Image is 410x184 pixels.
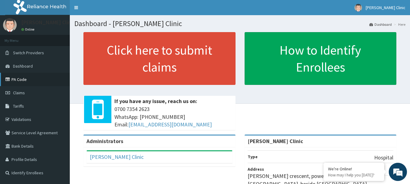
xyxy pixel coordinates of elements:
a: [EMAIL_ADDRESS][DOMAIN_NAME] [128,121,212,128]
b: Type [248,154,258,159]
a: [PERSON_NAME] Clinic [90,153,144,160]
img: User Image [354,4,362,12]
b: If you have any issue, reach us on: [114,98,197,105]
p: [PERSON_NAME] Clinic [21,20,75,25]
a: How to Identify Enrollees [245,32,397,85]
p: Hospital [374,154,393,162]
span: Claims [13,90,25,95]
b: Administrators [86,138,123,145]
div: We're Online! [328,166,380,172]
img: User Image [3,18,17,32]
div: Minimize live chat window [100,3,114,18]
strong: [PERSON_NAME] Clinic [248,138,303,145]
span: [PERSON_NAME] Clinic [366,5,405,10]
a: Online [21,27,36,32]
span: Tariffs [13,103,24,109]
span: Dashboard [13,63,33,69]
h1: Dashboard - [PERSON_NAME] Clinic [74,20,405,28]
b: Address [248,166,264,172]
a: Click here to submit claims [83,32,235,85]
a: Dashboard [369,22,392,27]
span: We're online! [35,54,84,115]
textarea: Type your message and hit 'Enter' [3,121,116,142]
span: Switch Providers [13,50,44,55]
span: 0700 7354 2623 WhatsApp: [PHONE_NUMBER] Email: [114,105,232,129]
div: Chat with us now [32,34,102,42]
p: How may I help you today? [328,172,380,178]
li: Here [392,22,405,27]
img: d_794563401_company_1708531726252_794563401 [11,30,25,45]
